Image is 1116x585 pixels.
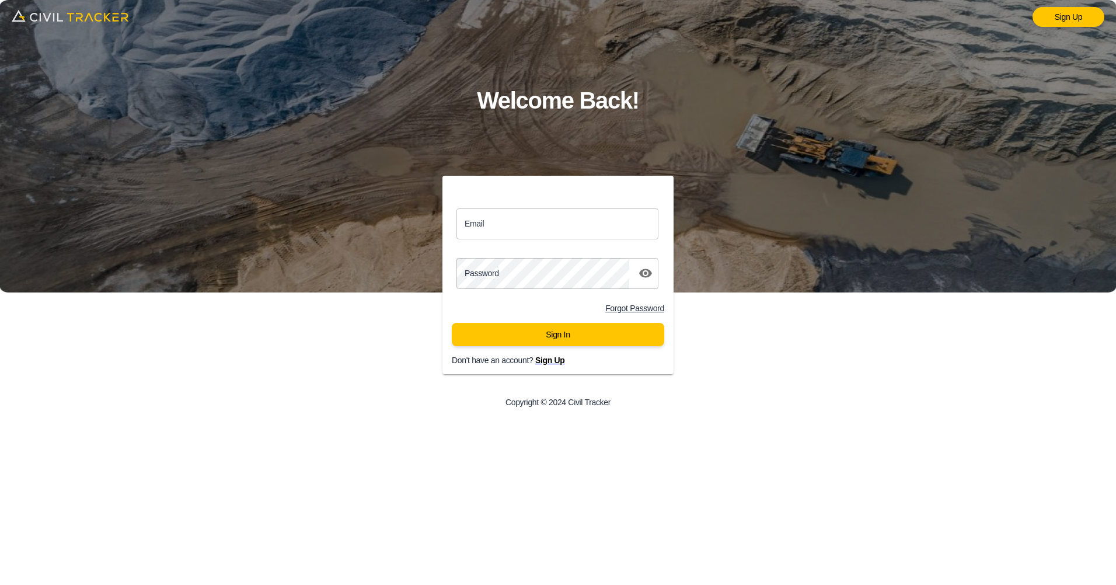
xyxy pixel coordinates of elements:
p: Don't have an account? [452,356,683,365]
a: Forgot Password [605,304,664,313]
img: logo [12,6,128,26]
a: Sign Up [1033,7,1104,27]
p: Copyright © 2024 Civil Tracker [505,398,611,407]
button: Sign In [452,323,664,346]
input: email [456,208,658,239]
button: toggle password visibility [634,262,657,285]
a: Sign Up [535,356,565,365]
h1: Welcome Back! [477,82,639,120]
